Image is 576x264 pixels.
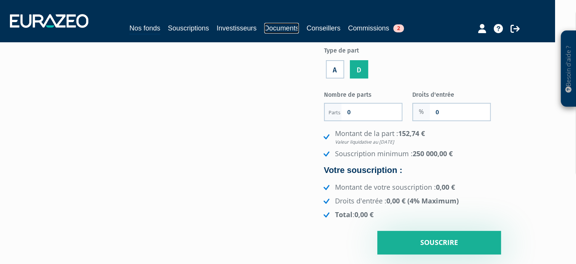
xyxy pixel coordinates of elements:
[564,35,573,103] p: Besoin d'aide ?
[324,88,413,99] label: Nombre de parts
[377,231,501,254] input: Souscrire
[348,23,404,34] a: Commissions2
[393,24,404,32] span: 2
[335,210,353,219] strong: Total
[264,23,299,34] a: Documents
[386,196,459,205] strong: 0,00 € (4% Maximum)
[322,196,501,206] li: Droits d'entrée :
[322,182,501,192] li: Montant de votre souscription :
[326,60,344,78] label: A
[324,44,501,55] label: Type de part
[350,60,368,78] label: D
[335,129,501,145] strong: 152,74 €
[335,139,501,145] em: Valeur liquidative au [DATE]
[341,104,402,120] input: Nombre de part souhaité
[217,23,257,34] a: Investisseurs
[129,23,160,35] a: Nos fonds
[436,182,455,192] strong: 0,00 €
[306,23,340,34] a: Conseillers
[322,210,501,220] li: :
[322,149,501,159] li: Souscription minimum :
[168,23,209,34] a: Souscriptions
[322,129,501,145] li: Montant de la part :
[412,88,501,99] label: Droits d'entrée
[413,149,453,158] strong: 250 000,00 €
[10,14,88,28] img: 1732889491-logotype_eurazeo_blanc_rvb.png
[324,166,501,175] h4: Votre souscription :
[354,210,373,219] strong: 0,00 €
[430,104,490,120] input: Frais d'entrée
